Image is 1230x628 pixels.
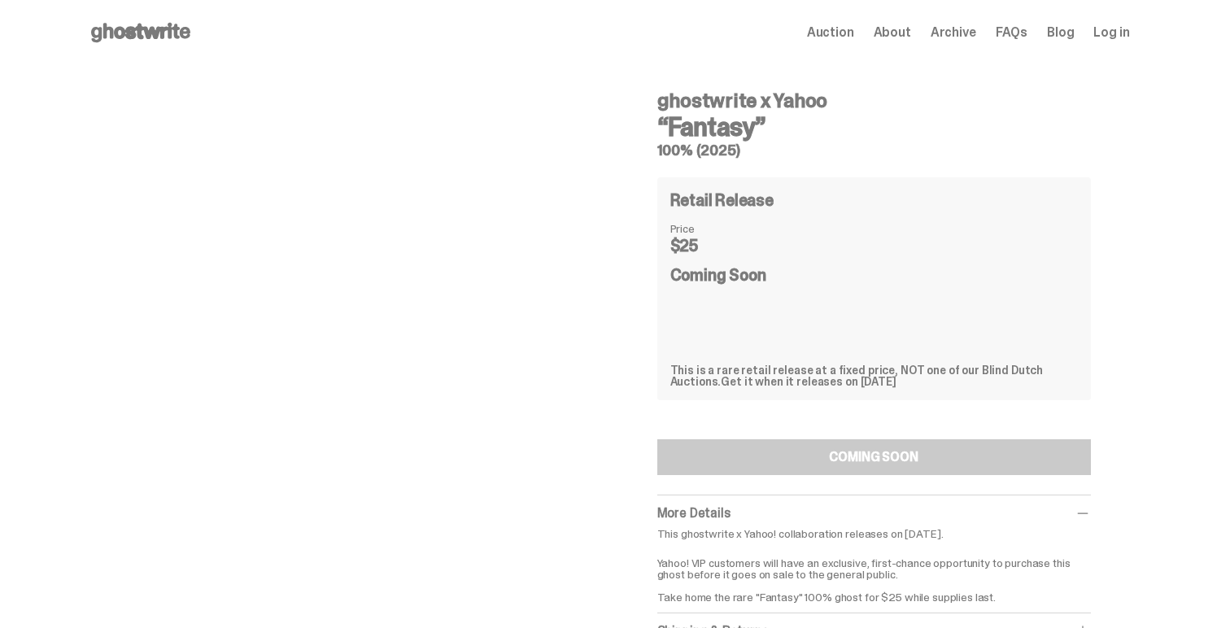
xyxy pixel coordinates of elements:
[874,26,911,39] a: About
[1093,26,1129,39] a: Log in
[1047,26,1074,39] a: Blog
[670,223,752,234] dt: Price
[721,374,896,389] span: Get it when it releases on [DATE]
[657,143,1091,158] h5: 100% (2025)
[670,238,752,254] dd: $25
[829,451,918,464] div: COMING SOON
[657,439,1091,475] button: COMING SOON
[657,504,731,521] span: More Details
[657,114,1091,140] h3: “Fantasy”
[670,267,1078,345] div: Coming Soon
[657,91,1091,111] h4: ghostwrite x Yahoo
[807,26,854,39] a: Auction
[931,26,976,39] a: Archive
[657,546,1091,603] p: Yahoo! VIP customers will have an exclusive, first-chance opportunity to purchase this ghost befo...
[996,26,1027,39] a: FAQs
[670,192,774,208] h4: Retail Release
[657,528,1091,539] p: This ghostwrite x Yahoo! collaboration releases on [DATE].
[670,364,1078,387] div: This is a rare retail release at a fixed price, NOT one of our Blind Dutch Auctions.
